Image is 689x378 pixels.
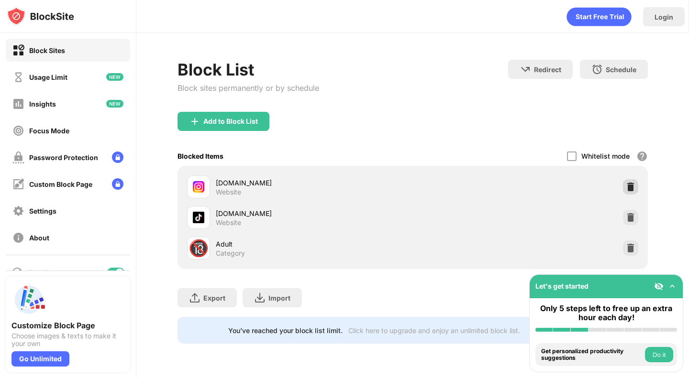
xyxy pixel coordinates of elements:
div: Focus Mode [29,127,69,135]
div: animation [567,7,632,26]
div: Click here to upgrade and enjoy an unlimited block list. [348,326,520,335]
img: logo-blocksite.svg [7,7,74,26]
div: Block sites permanently or by schedule [178,83,319,93]
div: Adult [216,239,412,249]
img: favicons [193,212,204,223]
div: Add to Block List [203,118,258,125]
div: Website [216,218,241,227]
img: omni-setup-toggle.svg [667,281,677,291]
div: [DOMAIN_NAME] [216,178,412,188]
div: Blocking [29,269,56,277]
div: Schedule [606,65,636,74]
img: focus-off.svg [12,125,24,137]
div: Let's get started [535,282,589,290]
div: Customize Block Page [11,321,124,330]
img: new-icon.svg [106,73,123,81]
div: Password Protection [29,153,98,162]
div: Website [216,188,241,196]
img: time-usage-off.svg [12,71,24,83]
div: Choose images & texts to make it your own [11,332,124,347]
div: Insights [29,100,56,108]
div: Get personalized productivity suggestions [541,348,643,362]
div: Category [216,249,245,258]
img: favicons [193,181,204,193]
img: insights-off.svg [12,98,24,110]
div: [DOMAIN_NAME] [216,208,412,218]
img: blocking-icon.svg [11,267,23,278]
div: Redirect [534,65,561,74]
img: about-off.svg [12,232,24,244]
div: Settings [29,207,56,215]
img: lock-menu.svg [112,178,123,190]
div: Import [268,294,290,302]
div: 🔞 [189,238,209,258]
div: Login [655,13,673,21]
img: eye-not-visible.svg [654,281,664,291]
div: Only 5 steps left to free up an extra hour each day! [535,304,677,322]
div: Block Sites [29,46,65,54]
img: block-on.svg [12,44,24,56]
div: About [29,234,49,242]
img: customize-block-page-off.svg [12,178,24,190]
div: Custom Block Page [29,180,92,188]
img: lock-menu.svg [112,151,123,163]
div: Export [203,294,225,302]
img: settings-off.svg [12,205,24,217]
button: Do it [645,347,673,362]
img: password-protection-off.svg [12,151,24,163]
div: Usage Limit [29,73,67,81]
img: push-custom-page.svg [11,282,46,317]
div: You’ve reached your block list limit. [228,326,343,335]
div: Block List [178,60,319,79]
div: Whitelist mode [581,152,630,160]
div: Go Unlimited [11,351,69,367]
div: Blocked Items [178,152,223,160]
img: new-icon.svg [106,100,123,108]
